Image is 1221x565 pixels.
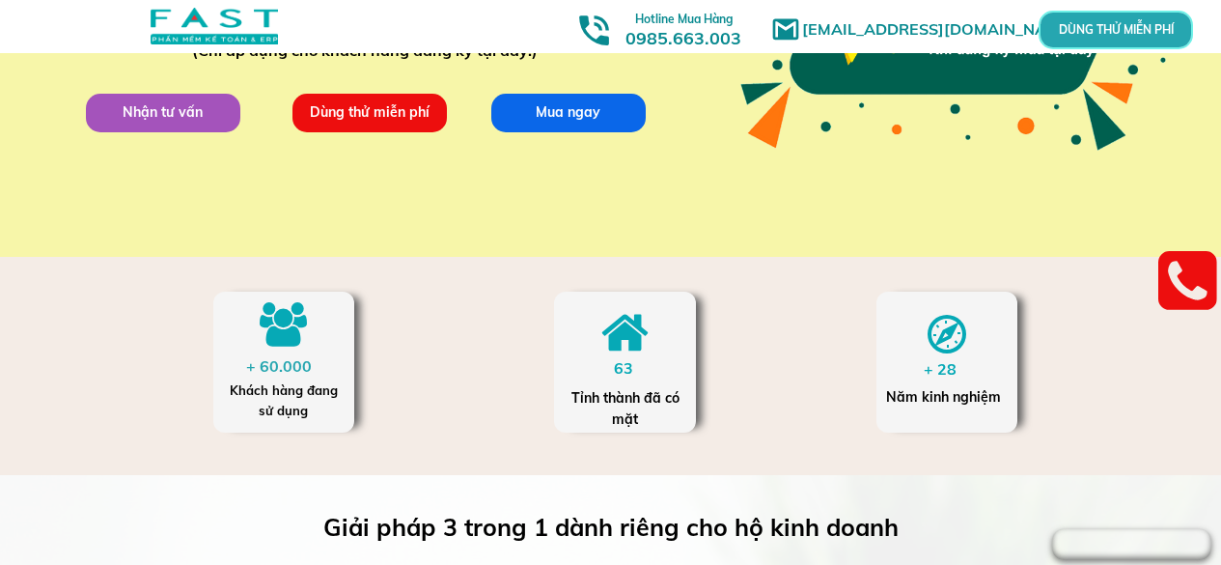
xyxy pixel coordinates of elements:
div: 63 [614,356,652,381]
div: Tỉnh thành đã có mặt [569,387,681,431]
span: Hotline Mua Hàng [635,12,733,26]
h3: Giải pháp 3 trong 1 dành riêng cho hộ kinh doanh [323,508,927,547]
div: + 60.000 [246,354,321,380]
h3: 0985.663.003 [604,7,763,48]
h1: [EMAIL_ADDRESS][DOMAIN_NAME] [802,17,1087,42]
p: Dùng thử miễn phí [288,92,451,132]
div: Khách hàng đang sử dụng [223,381,344,421]
p: Mua ngay [486,92,650,132]
p: Nhận tư vấn [81,92,244,132]
p: DÙNG THỬ MIỄN PHÍ [1063,17,1169,42]
div: Năm kinh nghiệm [886,386,1007,408]
div: + 28 [924,357,975,382]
